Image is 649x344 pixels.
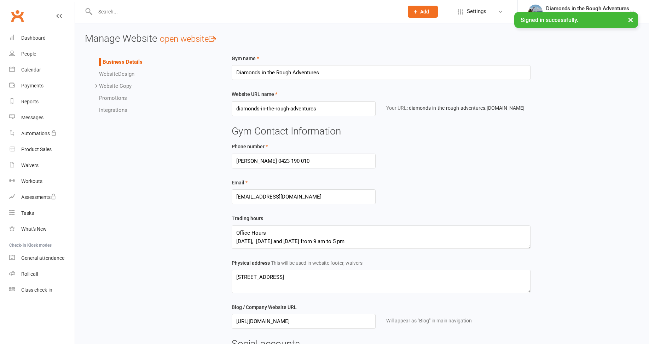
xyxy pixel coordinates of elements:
[232,179,248,187] label: Email
[232,270,530,293] textarea: [STREET_ADDRESS]
[9,221,75,237] a: What's New
[9,205,75,221] a: Tasks
[232,143,268,150] label: Phone number
[21,147,52,152] div: Product Sales
[8,7,26,25] a: Clubworx
[99,71,118,77] span: Website
[21,83,44,88] div: Payments
[271,260,363,266] span: This will be used in website footer, waivers
[99,71,134,77] a: WebsiteDesign
[386,317,530,325] div: Will appear as "Blog" in main navigation
[99,83,132,89] a: Website Copy
[528,5,543,19] img: thumb_image1543975352.png
[420,9,429,15] span: Add
[9,157,75,173] a: Waivers
[408,6,438,18] button: Add
[21,210,34,216] div: Tasks
[99,107,127,113] a: Integrations
[9,94,75,110] a: Reports
[9,78,75,94] a: Payments
[467,4,486,19] span: Settings
[21,287,52,293] div: Class check-in
[21,271,38,277] div: Roll call
[9,46,75,62] a: People
[9,142,75,157] a: Product Sales
[9,282,75,298] a: Class kiosk mode
[409,105,525,111] a: diamonds-in-the-rough-adventures.[DOMAIN_NAME]
[232,314,376,329] input: http://example.com
[21,162,39,168] div: Waivers
[521,17,578,23] span: Signed in successfully.
[232,214,263,222] label: Trading hours
[21,226,47,232] div: What's New
[9,266,75,282] a: Roll call
[9,62,75,78] a: Calendar
[232,259,363,267] label: Physical address
[21,51,36,57] div: People
[232,55,259,62] label: Gym name
[21,35,46,41] div: Dashboard
[232,90,277,98] label: Website URL name
[386,104,530,112] div: Your URL:
[624,12,637,27] button: ×
[160,34,216,44] a: open website
[21,255,64,261] div: General attendance
[546,12,629,18] div: Diamonds in the Rough Adventures
[232,225,530,249] textarea: Office Hours [DATE], [DATE] and [DATE] from 9 am to 5 pm
[21,115,44,120] div: Messages
[99,95,127,101] a: Promotions
[9,189,75,205] a: Assessments
[9,250,75,266] a: General attendance kiosk mode
[9,30,75,46] a: Dashboard
[21,131,50,136] div: Automations
[232,126,530,137] h3: Gym Contact Information
[21,99,39,104] div: Reports
[9,126,75,142] a: Automations
[546,5,629,12] div: Diamonds in the Rough Adventures
[21,194,56,200] div: Assessments
[232,303,297,311] label: Blog / Company Website URL
[9,173,75,189] a: Workouts
[93,7,399,17] input: Search...
[21,67,41,73] div: Calendar
[85,33,639,44] h3: Manage Website
[9,110,75,126] a: Messages
[21,178,42,184] div: Workouts
[103,59,143,65] a: Business Details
